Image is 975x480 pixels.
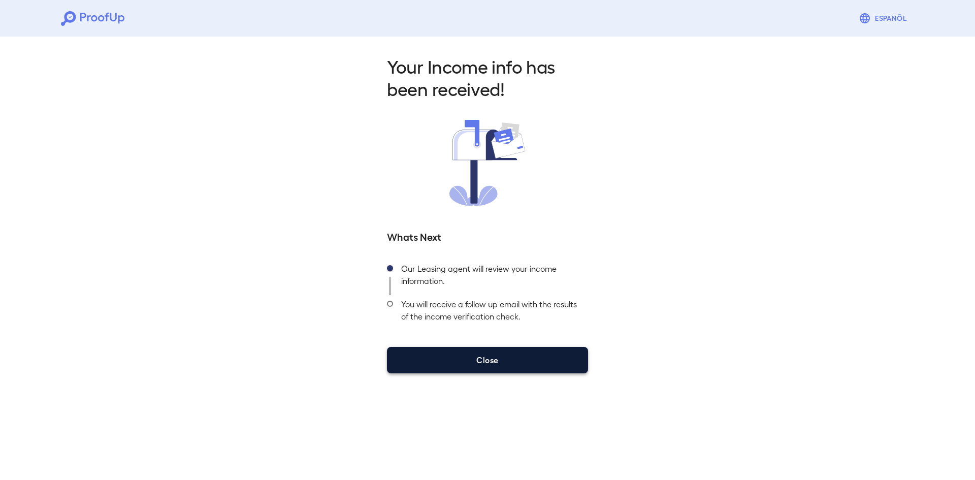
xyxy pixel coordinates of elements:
[387,229,588,243] h5: Whats Next
[855,8,914,28] button: Espanõl
[393,295,588,331] div: You will receive a follow up email with the results of the income verification check.
[449,120,526,206] img: received.svg
[387,347,588,373] button: Close
[393,260,588,295] div: Our Leasing agent will review your income information.
[387,55,588,100] h2: Your Income info has been received!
